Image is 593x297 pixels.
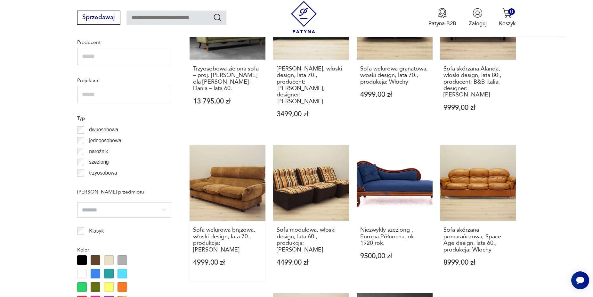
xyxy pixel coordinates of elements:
[428,20,456,27] p: Patyna B2B
[443,66,512,98] h3: Sofa skórzana Alanda, włoski design, lata 80., producent: B&B Italia, designer: [PERSON_NAME]
[469,8,487,27] button: Zaloguj
[77,114,171,122] p: Typ
[193,227,262,253] h3: Sofa welurowa brązowa, włoski design, lata 70., produkcja: [PERSON_NAME]
[77,15,120,21] a: Sprzedawaj
[360,91,429,98] p: 4999,00 zł
[360,227,429,246] h3: Niezwykły szezlong , Europa Północna, ok. 1920 rok.
[357,145,433,281] a: Niezwykły szezlong , Europa Północna, ok. 1920 rok.Niezwykły szezlong , Europa Północna, ok. 1920...
[77,246,171,254] p: Kolor
[89,136,121,145] p: jednoosobowa
[193,98,262,105] p: 13 795,00 zł
[428,8,456,27] button: Patyna B2B
[473,8,483,18] img: Ikonka użytkownika
[508,8,515,15] div: 0
[360,253,429,260] p: 9500,00 zł
[277,259,345,266] p: 4499,00 zł
[437,8,447,18] img: Ikona medalu
[571,271,589,289] iframe: Smartsupp widget button
[428,8,456,27] a: Ikona medaluPatyna B2B
[89,158,109,166] p: szezlong
[499,8,516,27] button: 0Koszyk
[277,66,345,105] h3: [PERSON_NAME], włoski design, lata 70., producent: [PERSON_NAME], designer: [PERSON_NAME]
[89,126,118,134] p: dwuosobowa
[77,38,171,46] p: Producent
[190,145,265,281] a: Sofa welurowa brązowa, włoski design, lata 70., produkcja: Dall’OcaSofa welurowa brązowa, włoski ...
[77,188,171,196] p: [PERSON_NAME] przedmiotu
[469,20,487,27] p: Zaloguj
[277,111,345,118] p: 3499,00 zł
[360,66,429,85] h3: Sofa welurowa granatowa, włoski design, lata 70., produkcja: Włochy
[443,227,512,253] h3: Sofa skórzana pomarańczowa, Space Age design, lata 60., produkcja: Włochy
[288,1,320,33] img: Patyna - sklep z meblami i dekoracjami vintage
[273,145,349,281] a: Sofa modułowa, włoski design, lata 60., produkcja: WłochySofa modułowa, włoski design, lata 60., ...
[193,259,262,266] p: 4999,00 zł
[77,76,171,85] p: Projektant
[89,169,117,177] p: trzyosobowa
[440,145,516,281] a: Sofa skórzana pomarańczowa, Space Age design, lata 60., produkcja: WłochySofa skórzana pomarańczo...
[193,66,262,92] h3: Trzyosobowa zielona sofa – proj. [PERSON_NAME] dla [PERSON_NAME] – Dania – lata 60.
[502,8,512,18] img: Ikona koszyka
[77,11,120,25] button: Sprzedawaj
[213,13,222,22] button: Szukaj
[277,227,345,253] h3: Sofa modułowa, włoski design, lata 60., produkcja: [PERSON_NAME]
[443,259,512,266] p: 8999,00 zł
[499,20,516,27] p: Koszyk
[443,104,512,111] p: 9999,00 zł
[89,227,104,235] p: Klasyk
[89,147,108,156] p: narożnik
